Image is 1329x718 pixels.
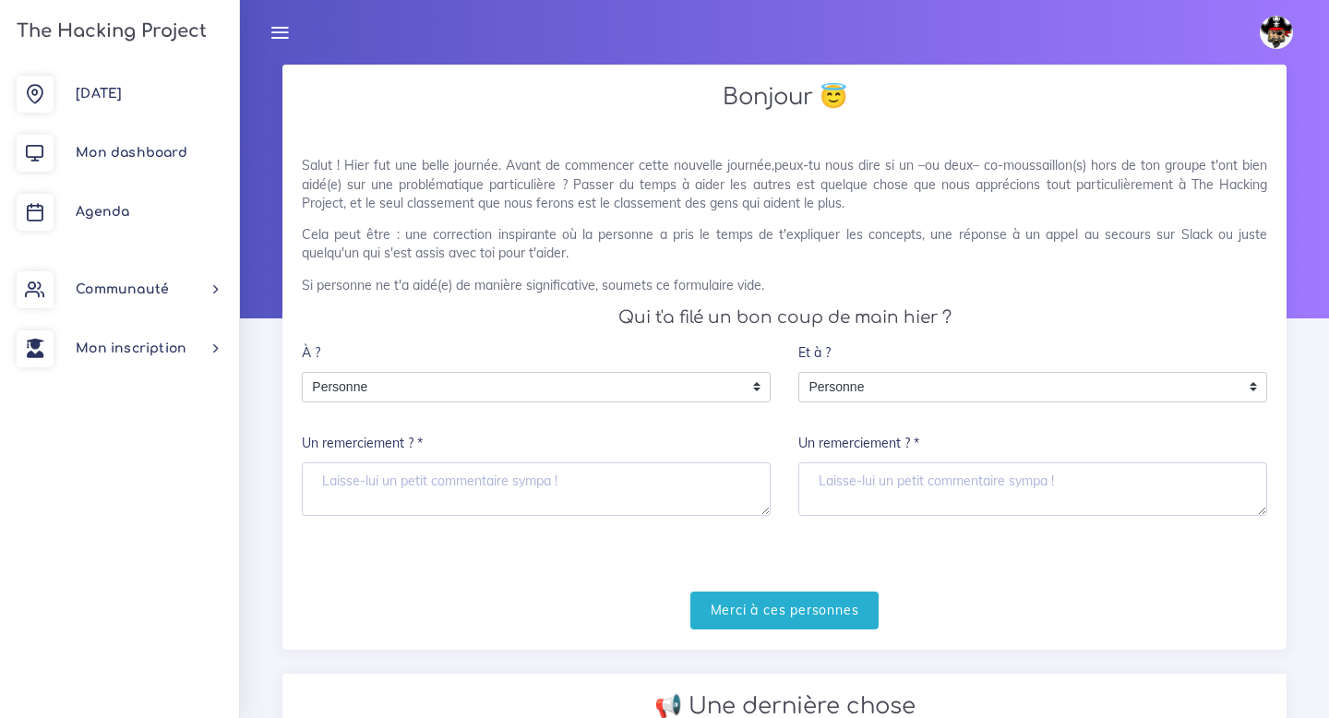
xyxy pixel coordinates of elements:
[76,282,169,296] span: Communauté
[302,425,423,463] label: Un remerciement ? *
[302,276,1267,294] p: Si personne ne t'a aidé(e) de manière significative, soumets ce formulaire vide.
[76,146,187,160] span: Mon dashboard
[76,87,122,101] span: [DATE]
[302,84,1267,111] h2: Bonjour 😇
[76,341,186,355] span: Mon inscription
[1260,16,1293,49] img: avatar
[302,225,1267,263] p: Cela peut être : une correction inspirante où la personne a pris le temps de t'expliquer les conc...
[11,21,207,42] h3: The Hacking Project
[302,156,1267,212] p: Salut ! Hier fut une belle journée. Avant de commencer cette nouvelle journée,peux-tu nous dire s...
[302,307,1267,328] h4: Qui t'a filé un bon coup de main hier ?
[798,425,919,463] label: Un remerciement ? *
[302,334,320,372] label: À ?
[76,205,129,219] span: Agenda
[798,334,831,372] label: Et à ?
[690,592,880,629] input: Merci à ces personnes
[303,373,742,402] span: Personne
[799,373,1239,402] span: Personne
